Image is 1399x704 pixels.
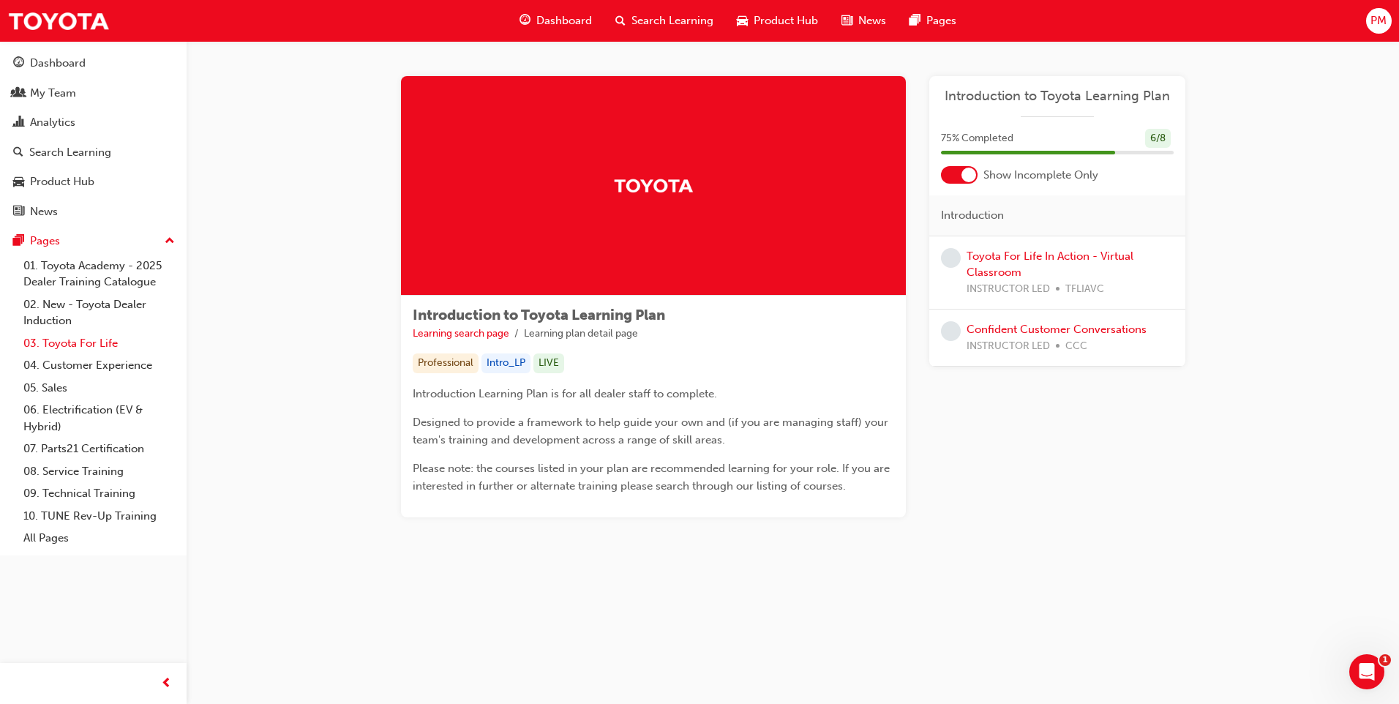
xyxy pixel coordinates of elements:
a: 05. Sales [18,377,181,400]
div: Analytics [30,114,75,131]
span: learningRecordVerb_NONE-icon [941,321,961,341]
span: pages-icon [13,235,24,248]
a: pages-iconPages [898,6,968,36]
a: search-iconSearch Learning [604,6,725,36]
span: search-icon [615,12,626,30]
a: 02. New - Toyota Dealer Induction [18,293,181,332]
span: News [858,12,886,29]
button: DashboardMy TeamAnalyticsSearch LearningProduct HubNews [6,47,181,228]
span: people-icon [13,87,24,100]
a: Product Hub [6,168,181,195]
div: Search Learning [29,144,111,161]
a: 03. Toyota For Life [18,332,181,355]
span: car-icon [737,12,748,30]
div: 6 / 8 [1145,129,1171,149]
span: Introduction Learning Plan is for all dealer staff to complete. [413,387,717,400]
a: news-iconNews [830,6,898,36]
span: chart-icon [13,116,24,130]
a: Toyota For Life In Action - Virtual Classroom [967,250,1133,280]
span: news-icon [841,12,852,30]
button: Pages [6,228,181,255]
div: Pages [30,233,60,250]
a: Confident Customer Conversations [967,323,1147,336]
div: Product Hub [30,173,94,190]
span: PM [1370,12,1387,29]
span: news-icon [13,206,24,219]
a: 04. Customer Experience [18,354,181,377]
div: Intro_LP [481,353,530,373]
a: 06. Electrification (EV & Hybrid) [18,399,181,438]
a: car-iconProduct Hub [725,6,830,36]
button: PM [1366,8,1392,34]
img: Trak [7,4,110,37]
div: LIVE [533,353,564,373]
span: TFLIAVC [1065,281,1104,298]
a: 07. Parts21 Certification [18,438,181,460]
span: guage-icon [13,57,24,70]
li: Learning plan detail page [524,326,638,342]
div: Professional [413,353,479,373]
span: Please note: the courses listed in your plan are recommended learning for your role. If you are i... [413,462,893,493]
span: INSTRUCTOR LED [967,281,1050,298]
a: 08. Service Training [18,460,181,483]
a: Introduction to Toyota Learning Plan [941,88,1174,105]
span: pages-icon [909,12,920,30]
span: INSTRUCTOR LED [967,338,1050,355]
span: learningRecordVerb_NONE-icon [941,248,961,268]
div: Dashboard [30,55,86,72]
span: 75 % Completed [941,130,1013,147]
span: CCC [1065,338,1087,355]
a: 01. Toyota Academy - 2025 Dealer Training Catalogue [18,255,181,293]
a: Learning search page [413,327,509,340]
iframe: Intercom live chat [1349,654,1384,689]
a: Search Learning [6,139,181,166]
span: Designed to provide a framework to help guide your own and (if you are managing staff) your team'... [413,416,891,446]
span: prev-icon [161,675,172,693]
a: My Team [6,80,181,107]
span: 1 [1379,654,1391,666]
span: Show Incomplete Only [983,167,1098,184]
a: News [6,198,181,225]
a: Analytics [6,109,181,136]
span: guage-icon [520,12,530,30]
a: 10. TUNE Rev-Up Training [18,505,181,528]
div: My Team [30,85,76,102]
span: Introduction [941,207,1004,224]
span: Dashboard [536,12,592,29]
span: up-icon [165,232,175,251]
span: Introduction to Toyota Learning Plan [413,307,665,323]
a: 09. Technical Training [18,482,181,505]
span: Search Learning [631,12,713,29]
div: News [30,203,58,220]
img: Trak [613,173,694,198]
a: All Pages [18,527,181,550]
span: Product Hub [754,12,818,29]
a: Dashboard [6,50,181,77]
span: Pages [926,12,956,29]
a: guage-iconDashboard [508,6,604,36]
span: car-icon [13,176,24,189]
span: search-icon [13,146,23,160]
